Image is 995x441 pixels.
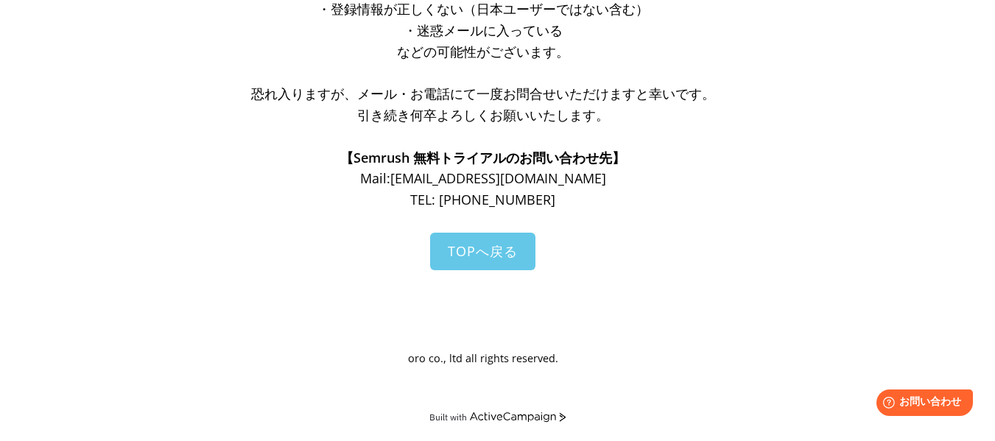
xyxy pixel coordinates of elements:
span: などの可能性がございます。 [397,43,569,60]
span: oro co., ltd all rights reserved. [408,351,558,365]
span: TOPへ戻る [448,242,518,260]
iframe: Help widget launcher [864,384,979,425]
span: 恐れ入りますが、メール・お電話にて一度お問合せいただけますと幸いです。 [251,85,715,102]
div: Built with [429,412,467,423]
span: ・迷惑メールに入っている [404,21,563,39]
span: TEL: [PHONE_NUMBER] [410,191,555,208]
span: 【Semrush 無料トライアルのお問い合わせ先】 [340,149,625,166]
span: Mail: [EMAIL_ADDRESS][DOMAIN_NAME] [360,169,606,187]
a: TOPへ戻る [430,233,535,270]
span: 引き続き何卒よろしくお願いいたします。 [357,106,609,124]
